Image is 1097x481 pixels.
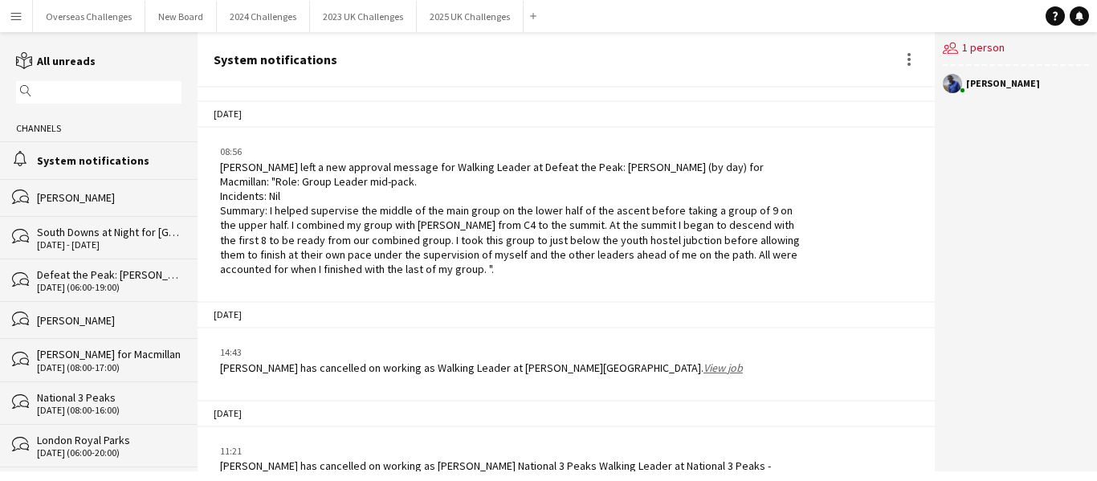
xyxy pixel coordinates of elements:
div: [PERSON_NAME] [37,190,181,205]
div: [PERSON_NAME] left a new approval message for Walking Leader at Defeat the Peak: [PERSON_NAME] (b... [220,160,804,277]
div: System notifications [214,52,337,67]
div: National 3 Peaks [37,390,181,405]
a: All unreads [16,54,96,68]
div: [DATE] (06:00-20:00) [37,447,181,459]
div: 1 person [943,32,1089,66]
button: 2023 UK Challenges [310,1,417,32]
div: [PERSON_NAME] has cancelled on working as Walking Leader at [PERSON_NAME][GEOGRAPHIC_DATA]. [220,361,743,375]
button: 2024 Challenges [217,1,310,32]
div: [DATE] - [DATE] [37,239,181,251]
div: South Downs at Night for [GEOGRAPHIC_DATA] [37,225,181,239]
div: [PERSON_NAME] [966,79,1040,88]
div: 14:43 [220,345,743,360]
div: 08:56 [220,145,804,159]
div: Defeat the Peak: [PERSON_NAME] (by day) for Macmillan [37,267,181,282]
div: [DATE] [198,100,936,128]
div: [PERSON_NAME] for Macmillan [37,347,181,361]
div: [DATE] (06:00-19:00) [37,282,181,293]
div: [DATE] [198,400,936,427]
div: [DATE] (08:00-16:00) [37,405,181,416]
div: [PERSON_NAME] [37,313,181,328]
a: View job [703,361,743,375]
button: Overseas Challenges [33,1,145,32]
div: System notifications [37,153,181,168]
div: [DATE] [198,301,936,328]
div: [DATE] (08:00-17:00) [37,362,181,373]
div: 11:21 [220,444,804,459]
button: New Board [145,1,217,32]
div: London Royal Parks [37,433,181,447]
button: 2025 UK Challenges [417,1,524,32]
